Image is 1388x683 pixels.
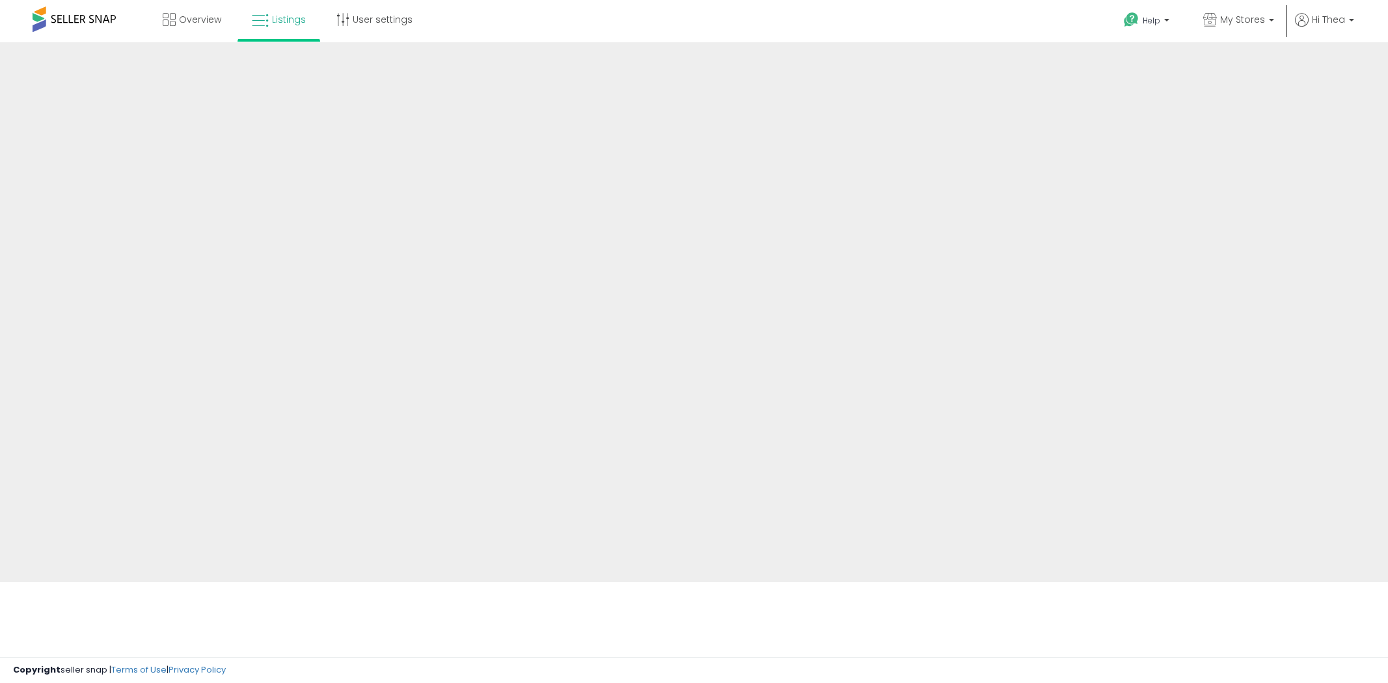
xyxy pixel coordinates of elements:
span: My Stores [1220,13,1265,26]
span: Help [1143,15,1160,26]
a: Help [1113,2,1182,42]
span: Overview [179,13,221,26]
a: Hi Thea [1295,13,1354,42]
i: Get Help [1123,12,1139,28]
span: Hi Thea [1312,13,1345,26]
span: Listings [272,13,306,26]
